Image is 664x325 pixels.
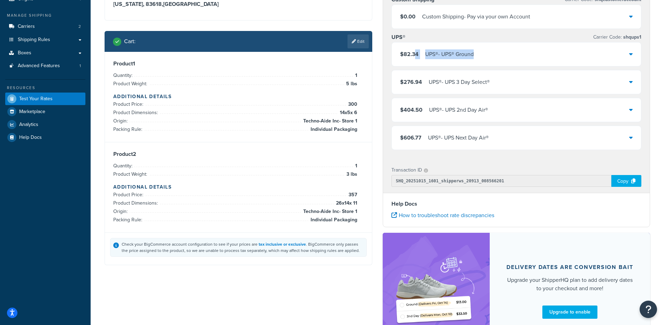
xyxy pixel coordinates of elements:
[113,117,129,125] span: Origin:
[113,208,129,215] span: Origin:
[5,105,85,118] a: Marketplace
[124,38,136,45] h2: Cart :
[622,33,641,41] span: shqups1
[400,13,415,21] span: $0.00
[400,106,422,114] span: $404.50
[5,131,85,144] a: Help Docs
[113,151,364,158] h3: Product 2
[259,241,306,247] a: tax inclusive or exclusive
[346,100,357,109] span: 300
[113,101,145,108] span: Product Price:
[78,24,81,30] span: 2
[79,63,81,69] span: 1
[5,60,85,72] a: Advanced Features1
[345,170,357,179] span: 3 lbs
[113,191,145,198] span: Product Price:
[19,96,53,102] span: Test Your Rates
[400,50,419,58] span: $82.34
[5,20,85,33] a: Carriers2
[302,207,357,216] span: Techno-Aide Inc- Store 1
[309,216,357,224] span: Individual Packaging
[400,78,422,86] span: $276.94
[5,60,85,72] li: Advanced Features
[353,162,357,170] span: 1
[113,93,364,100] h4: Additional Details
[542,306,597,319] a: Upgrade to enable
[18,24,35,30] span: Carriers
[593,32,641,42] p: Carrier Code:
[5,118,85,131] a: Analytics
[429,105,488,115] div: UPS® - UPS 2nd Day Air®
[113,199,160,207] span: Product Dimensions:
[506,264,633,271] div: Delivery dates are conversion bait
[302,117,357,125] span: Techno-Aide Inc- Store 1
[347,191,357,199] span: 357
[391,165,422,175] p: Transaction ID
[19,122,38,128] span: Analytics
[422,12,530,22] div: Custom Shipping - Pay via your own Account
[309,125,357,134] span: Individual Packaging
[5,20,85,33] li: Carriers
[344,80,357,88] span: 5 lbs
[113,80,149,87] span: Product Weight:
[113,171,149,178] span: Product Weight:
[19,135,42,141] span: Help Docs
[113,216,144,223] span: Packing Rule:
[113,183,364,191] h4: Additional Details
[5,93,85,105] a: Test Your Rates
[113,109,160,116] span: Product Dimensions:
[400,134,421,142] span: $606.77
[348,34,369,48] a: Edit
[425,49,474,59] div: UPS® - UPS® Ground
[611,175,641,187] div: Copy
[18,63,60,69] span: Advanced Features
[113,60,364,67] h3: Product 1
[428,133,489,143] div: UPS® - UPS Next Day Air®
[391,200,642,208] h4: Help Docs
[338,109,357,117] span: 14 x 5 x 6
[122,241,364,254] div: Check your BigCommerce account configuration to see if your prices are . BigCommerce only passes ...
[113,162,134,169] span: Quantity:
[19,109,45,115] span: Marketplace
[391,34,405,41] h3: UPS®
[391,211,494,219] a: How to troubleshoot rate discrepancies
[113,126,144,133] span: Packing Rule:
[334,199,357,207] span: 26 x 14 x 11
[5,47,85,60] a: Boxes
[18,37,50,43] span: Shipping Rules
[5,13,85,18] div: Manage Shipping
[113,72,134,79] span: Quantity:
[5,33,85,46] a: Shipping Rules
[353,71,357,80] span: 1
[640,301,657,318] button: Open Resource Center
[5,85,85,91] div: Resources
[18,50,31,56] span: Boxes
[429,77,490,87] div: UPS® - UPS 3 Day Select®
[506,276,634,293] div: Upgrade your ShipperHQ plan to add delivery dates to your checkout and more!
[113,1,364,8] h3: [US_STATE], 83618 , [GEOGRAPHIC_DATA]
